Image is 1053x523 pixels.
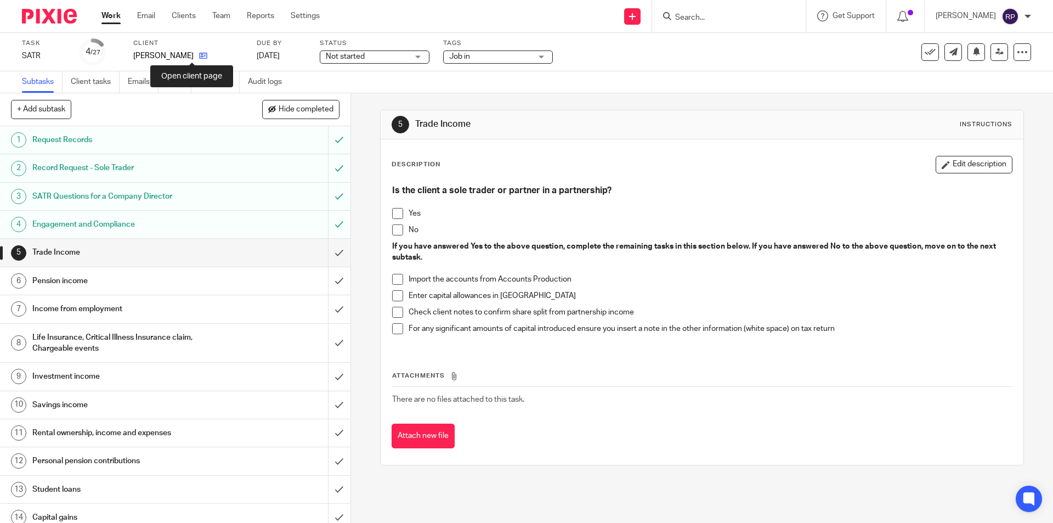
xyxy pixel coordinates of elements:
h1: SATR Questions for a Company Director [32,188,222,205]
h1: Income from employment [32,301,222,317]
p: [PERSON_NAME] [936,10,996,21]
p: No [409,224,1011,235]
a: Clients [172,10,196,21]
small: /27 [90,49,100,55]
div: 6 [11,273,26,289]
h1: Pension income [32,273,222,289]
a: Work [101,10,121,21]
p: Enter capital allowances in [GEOGRAPHIC_DATA] [409,290,1011,301]
label: Task [22,39,66,48]
h1: Student loans [32,481,222,498]
h1: Record Request - Sole Trader [32,160,222,176]
a: Settings [291,10,320,21]
h1: Trade Income [415,119,726,130]
div: 2 [11,161,26,176]
div: 8 [11,335,26,351]
span: Job in [449,53,470,60]
div: 7 [11,301,26,317]
div: 5 [11,245,26,261]
label: Tags [443,39,553,48]
h1: Trade Income [32,244,222,261]
h1: Investment income [32,368,222,385]
a: Reports [247,10,274,21]
a: Audit logs [248,71,290,93]
h1: Request Records [32,132,222,148]
p: Check client notes to confirm share split from partnership income [409,307,1011,318]
div: 12 [11,453,26,469]
div: Instructions [960,120,1012,129]
div: 1 [11,132,26,148]
button: Attach new file [392,424,455,448]
span: Attachments [392,373,445,379]
button: + Add subtask [11,100,71,119]
p: Import the accounts from Accounts Production [409,274,1011,285]
span: There are no files attached to this task. [392,396,524,403]
button: Hide completed [262,100,339,119]
label: Status [320,39,429,48]
strong: Is the client a sole trader or partner in a partnership? [392,186,612,195]
div: SATR [22,50,66,61]
p: Yes [409,208,1011,219]
span: Not started [326,53,365,60]
span: Hide completed [279,105,333,114]
div: 5 [392,116,409,133]
strong: If you have answered Yes to the above question, complete the remaining tasks in this section belo... [392,243,998,261]
a: Email [137,10,155,21]
div: 9 [11,369,26,384]
a: Files [167,71,191,93]
label: Client [133,39,243,48]
div: 3 [11,189,26,204]
h1: Engagement and Compliance [32,216,222,233]
p: [PERSON_NAME] [133,50,194,61]
h1: Savings income [32,397,222,413]
p: Description [392,160,440,169]
a: Team [212,10,230,21]
div: 13 [11,482,26,497]
p: For any significant amounts of capital introduced ensure you insert a note in the other informati... [409,323,1011,334]
h1: Life Insurance, Critical Illness Insurance claim, Chargeable events [32,329,222,357]
label: Due by [257,39,306,48]
div: 11 [11,425,26,441]
div: 10 [11,397,26,413]
h1: Personal pension contributions [32,453,222,469]
input: Search [674,13,773,23]
h1: Rental ownership, income and expenses [32,425,222,441]
div: 4 [86,46,100,58]
a: Client tasks [71,71,120,93]
img: svg%3E [1001,8,1019,25]
a: Notes (3) [200,71,240,93]
span: Get Support [833,12,875,20]
span: [DATE] [257,52,280,60]
button: Edit description [936,156,1012,173]
a: Subtasks [22,71,63,93]
a: Emails [128,71,158,93]
img: Pixie [22,9,77,24]
div: 4 [11,217,26,232]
